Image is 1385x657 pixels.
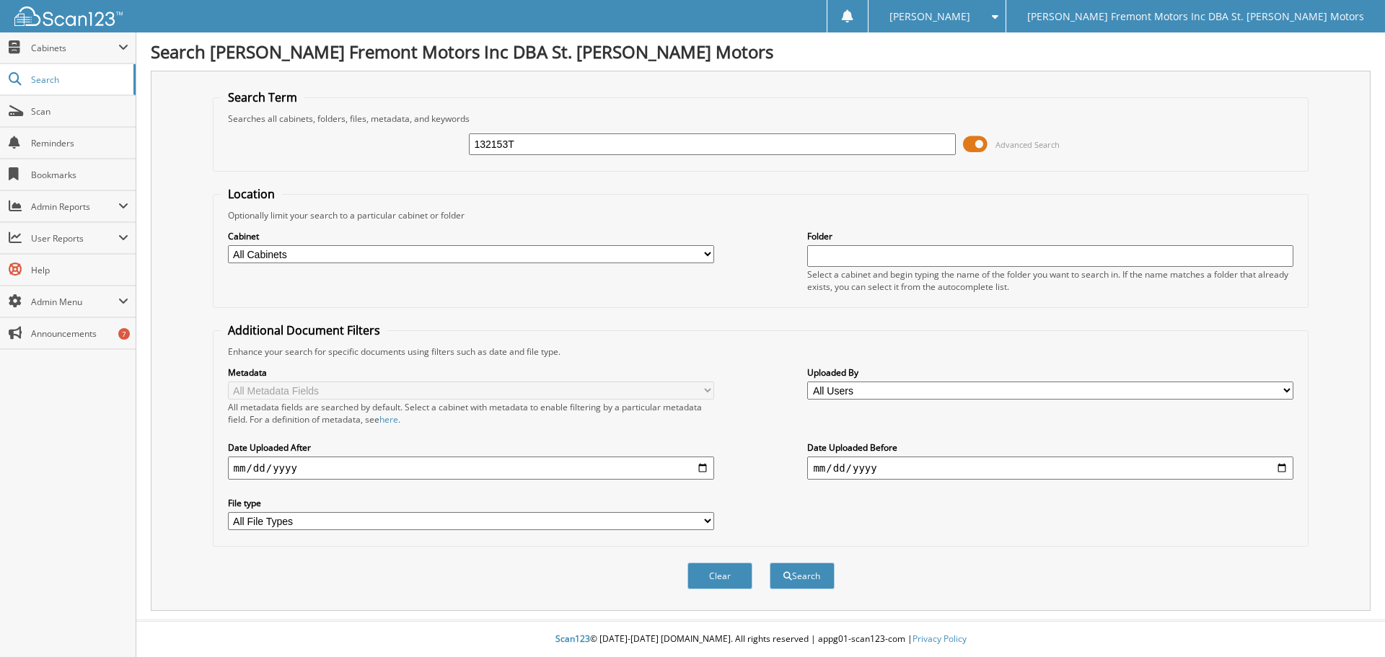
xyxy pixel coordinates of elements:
span: User Reports [31,232,118,244]
input: end [807,457,1293,480]
span: [PERSON_NAME] Fremont Motors Inc DBA St. [PERSON_NAME] Motors [1027,12,1364,21]
span: Bookmarks [31,169,128,181]
button: Clear [687,563,752,589]
img: scan123-logo-white.svg [14,6,123,26]
legend: Location [221,186,282,202]
input: start [228,457,714,480]
div: Optionally limit your search to a particular cabinet or folder [221,209,1301,221]
a: here [379,413,398,425]
span: Search [31,74,126,86]
span: Announcements [31,327,128,340]
div: Searches all cabinets, folders, files, metadata, and keywords [221,113,1301,125]
div: Enhance your search for specific documents using filters such as date and file type. [221,345,1301,358]
button: Search [770,563,835,589]
span: Reminders [31,137,128,149]
label: Date Uploaded Before [807,441,1293,454]
span: Admin Menu [31,296,118,308]
span: Scan [31,105,128,118]
span: Cabinets [31,42,118,54]
div: Select a cabinet and begin typing the name of the folder you want to search in. If the name match... [807,268,1293,293]
label: Uploaded By [807,366,1293,379]
span: Scan123 [555,632,590,645]
label: Date Uploaded After [228,441,714,454]
div: 7 [118,328,130,340]
label: File type [228,497,714,509]
iframe: Chat Widget [1313,588,1385,657]
label: Metadata [228,366,714,379]
a: Privacy Policy [913,632,967,645]
label: Cabinet [228,230,714,242]
legend: Search Term [221,89,304,105]
div: All metadata fields are searched by default. Select a cabinet with metadata to enable filtering b... [228,401,714,425]
h1: Search [PERSON_NAME] Fremont Motors Inc DBA St. [PERSON_NAME] Motors [151,40,1371,63]
span: Admin Reports [31,200,118,213]
legend: Additional Document Filters [221,322,387,338]
span: Advanced Search [995,139,1060,150]
label: Folder [807,230,1293,242]
span: [PERSON_NAME] [889,12,970,21]
div: © [DATE]-[DATE] [DOMAIN_NAME]. All rights reserved | appg01-scan123-com | [136,622,1385,657]
span: Help [31,264,128,276]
